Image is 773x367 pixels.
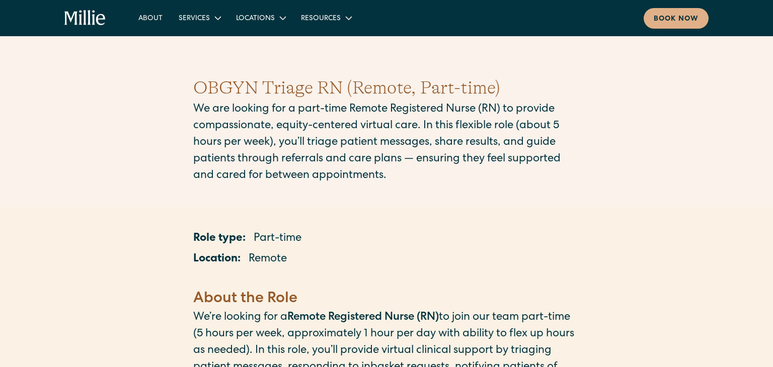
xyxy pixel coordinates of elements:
div: Services [179,14,210,24]
strong: Remote Registered Nurse (RN) [287,312,439,323]
h1: OBGYN Triage RN (Remote, Part-time) [193,74,580,102]
strong: About the Role [193,292,297,307]
p: Role type: [193,231,246,247]
a: Book now [644,8,709,29]
p: Location: [193,251,241,268]
div: Locations [228,10,293,26]
div: Locations [236,14,275,24]
p: Part-time [254,231,301,247]
a: home [64,10,106,26]
a: About [130,10,171,26]
div: Services [171,10,228,26]
p: We are looking for a part-time Remote Registered Nurse (RN) to provide compassionate, equity-cent... [193,102,580,185]
p: Remote [249,251,287,268]
div: Resources [301,14,341,24]
div: Book now [654,14,699,25]
div: Resources [293,10,359,26]
p: ‍ [193,272,580,289]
